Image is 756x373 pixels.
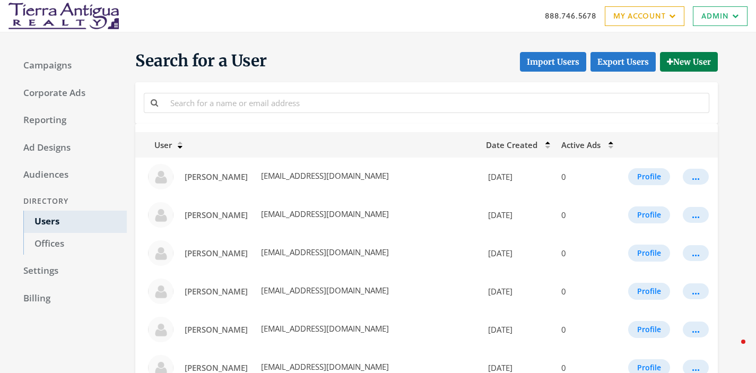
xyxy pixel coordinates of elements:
[692,367,700,368] div: ...
[693,6,748,26] a: Admin
[23,233,127,255] a: Offices
[692,291,700,292] div: ...
[185,210,248,220] span: [PERSON_NAME]
[628,206,670,223] button: Profile
[13,192,127,211] div: Directory
[142,140,172,150] span: User
[259,361,389,372] span: [EMAIL_ADDRESS][DOMAIN_NAME]
[628,245,670,262] button: Profile
[23,211,127,233] a: Users
[148,202,173,228] img: Abad Godinez profile
[13,109,127,132] a: Reporting
[13,164,127,186] a: Audiences
[185,248,248,258] span: [PERSON_NAME]
[148,279,173,304] img: Adam Crippen profile
[480,310,555,349] td: [DATE]
[185,324,248,335] span: [PERSON_NAME]
[148,240,173,266] img: Adam Cole profile
[692,253,700,254] div: ...
[520,52,586,72] button: Import Users
[486,140,537,150] span: Date Created
[178,320,255,340] a: [PERSON_NAME]
[13,55,127,77] a: Campaigns
[683,207,709,223] button: ...
[605,6,684,26] a: My Account
[628,283,670,300] button: Profile
[148,317,173,342] img: Adam Havnes profile
[148,164,173,189] img: Aaron Lieberman profile
[692,176,700,177] div: ...
[13,137,127,159] a: Ad Designs
[683,169,709,185] button: ...
[178,282,255,301] a: [PERSON_NAME]
[13,288,127,310] a: Billing
[178,205,255,225] a: [PERSON_NAME]
[480,272,555,310] td: [DATE]
[480,196,555,234] td: [DATE]
[178,244,255,263] a: [PERSON_NAME]
[185,171,248,182] span: [PERSON_NAME]
[259,323,389,334] span: [EMAIL_ADDRESS][DOMAIN_NAME]
[683,245,709,261] button: ...
[683,283,709,299] button: ...
[178,167,255,187] a: [PERSON_NAME]
[135,50,267,72] span: Search for a User
[555,234,618,272] td: 0
[555,310,618,349] td: 0
[692,329,700,330] div: ...
[555,158,618,196] td: 0
[561,140,601,150] span: Active Ads
[151,99,158,107] i: Search for a name or email address
[692,214,700,215] div: ...
[480,234,555,272] td: [DATE]
[480,158,555,196] td: [DATE]
[13,260,127,282] a: Settings
[185,362,248,373] span: [PERSON_NAME]
[13,82,127,105] a: Corporate Ads
[259,285,389,296] span: [EMAIL_ADDRESS][DOMAIN_NAME]
[628,168,670,185] button: Profile
[590,52,656,72] a: Export Users
[259,209,389,219] span: [EMAIL_ADDRESS][DOMAIN_NAME]
[555,196,618,234] td: 0
[259,170,389,181] span: [EMAIL_ADDRESS][DOMAIN_NAME]
[545,10,596,21] a: 888.746.5678
[164,93,709,112] input: Search for a name or email address
[683,322,709,337] button: ...
[259,247,389,257] span: [EMAIL_ADDRESS][DOMAIN_NAME]
[8,3,119,29] img: Adwerx
[660,52,718,72] button: New User
[720,337,745,362] iframe: Intercom live chat
[185,286,248,297] span: [PERSON_NAME]
[628,321,670,338] button: Profile
[555,272,618,310] td: 0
